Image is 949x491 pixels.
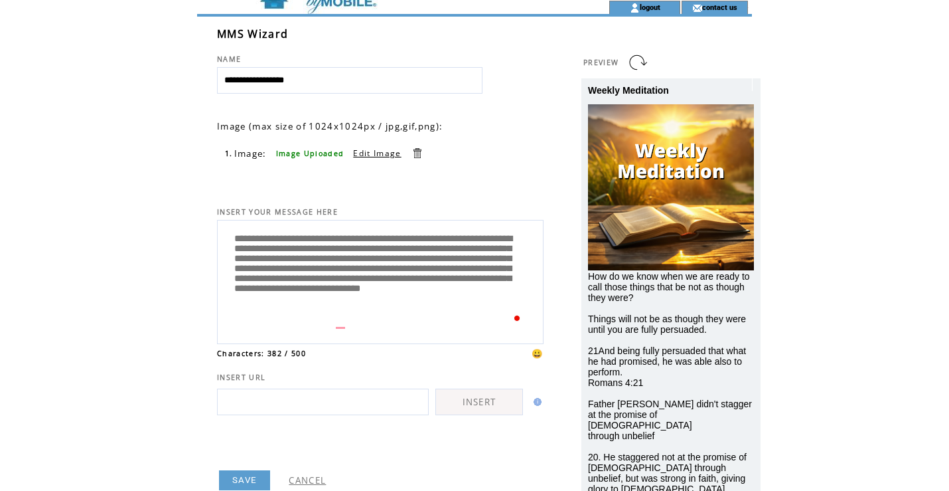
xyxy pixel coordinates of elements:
span: Characters: 382 / 500 [217,349,306,358]
a: INSERT [435,389,523,415]
textarea: To enrich screen reader interactions, please activate Accessibility in Grammarly extension settings [224,224,536,337]
span: 1. [225,149,233,158]
img: contact_us_icon.gif [692,3,702,13]
a: Delete this item [411,147,423,159]
a: contact us [702,3,737,11]
img: help.gif [530,398,542,406]
span: PREVIEW [583,58,619,67]
span: Image: [234,147,267,159]
a: logout [640,3,660,11]
span: Weekly Meditation [588,85,669,96]
img: account_icon.gif [630,3,640,13]
span: 😀 [532,347,544,359]
a: CANCEL [289,474,326,486]
a: Edit Image [353,147,401,159]
span: Image Uploaded [276,149,344,158]
a: SAVE [219,470,270,490]
span: INSERT YOUR MESSAGE HERE [217,207,338,217]
span: INSERT URL [217,373,265,382]
span: MMS Wizard [217,27,288,41]
span: Image (max size of 1024x1024px / jpg,gif,png): [217,120,443,132]
span: NAME [217,54,241,64]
